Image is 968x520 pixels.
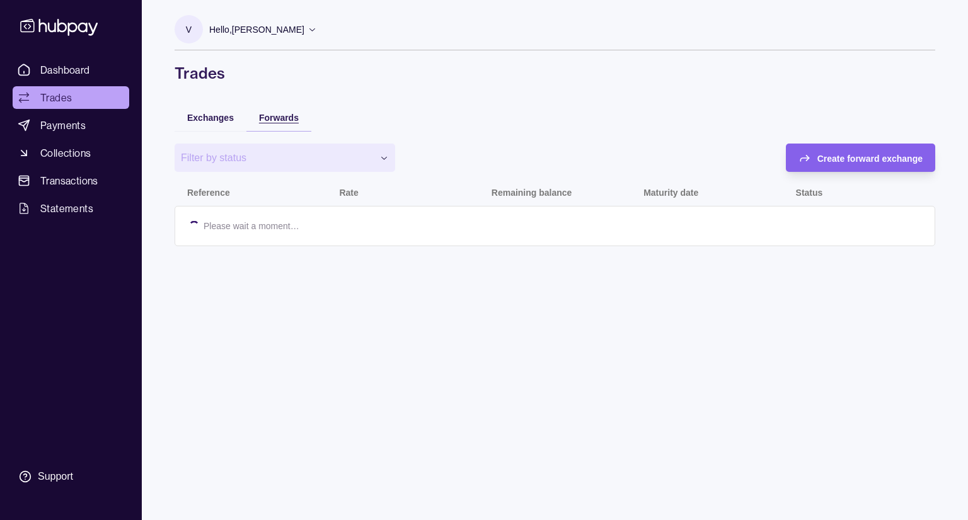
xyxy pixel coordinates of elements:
p: Maturity date [643,188,698,198]
span: Dashboard [40,62,90,77]
span: Payments [40,118,86,133]
a: Dashboard [13,59,129,81]
a: Payments [13,114,129,137]
span: Transactions [40,173,98,188]
p: Please wait a moment… [204,219,299,233]
a: Trades [13,86,129,109]
span: Exchanges [187,113,234,123]
span: Collections [40,145,91,161]
p: Rate [339,188,358,198]
div: Support [38,470,73,483]
p: Hello, [PERSON_NAME] [209,23,304,37]
a: Transactions [13,169,129,192]
span: Forwards [259,113,299,123]
a: Support [13,463,129,490]
p: Reference [187,188,230,198]
span: Create forward exchange [817,154,923,164]
a: Collections [13,142,129,164]
p: Status [796,188,823,198]
button: Create forward exchange [786,144,935,172]
span: Trades [40,90,72,105]
h1: Trades [175,63,935,83]
p: V [186,23,192,37]
a: Statements [13,197,129,220]
p: Remaining balance [492,188,572,198]
span: Statements [40,201,93,216]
